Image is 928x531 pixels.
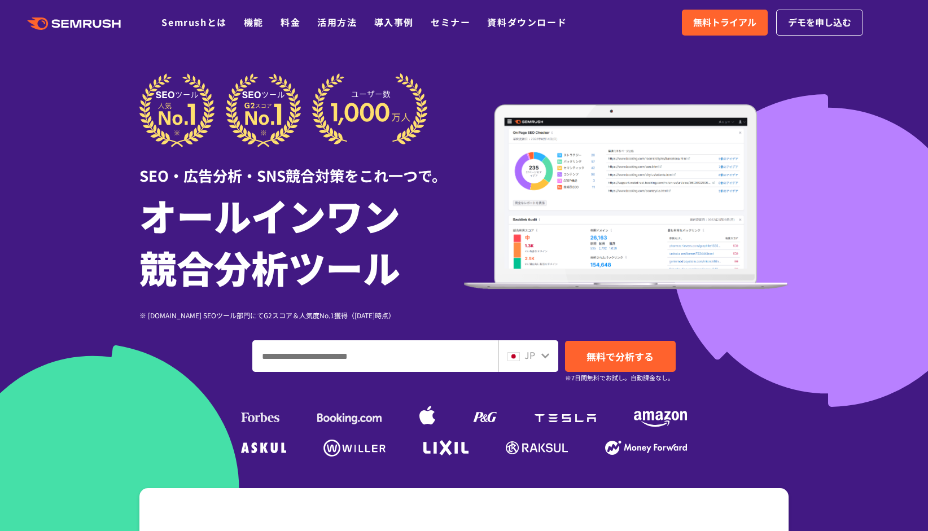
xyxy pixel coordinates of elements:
[317,15,357,29] a: 活用方法
[253,341,497,371] input: ドメイン、キーワードまたはURLを入力してください
[161,15,226,29] a: Semrushとは
[374,15,414,29] a: 導入事例
[565,372,674,383] small: ※7日間無料でお試し。自動課金なし。
[682,10,768,36] a: 無料トライアル
[431,15,470,29] a: セミナー
[586,349,654,363] span: 無料で分析する
[524,348,535,362] span: JP
[244,15,264,29] a: 機能
[788,15,851,30] span: デモを申し込む
[281,15,300,29] a: 料金
[565,341,676,372] a: 無料で分析する
[139,147,464,186] div: SEO・広告分析・SNS競合対策をこれ一つで。
[139,189,464,293] h1: オールインワン 競合分析ツール
[693,15,756,30] span: 無料トライアル
[487,15,567,29] a: 資料ダウンロード
[776,10,863,36] a: デモを申し込む
[139,310,464,321] div: ※ [DOMAIN_NAME] SEOツール部門にてG2スコア＆人気度No.1獲得（[DATE]時点）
